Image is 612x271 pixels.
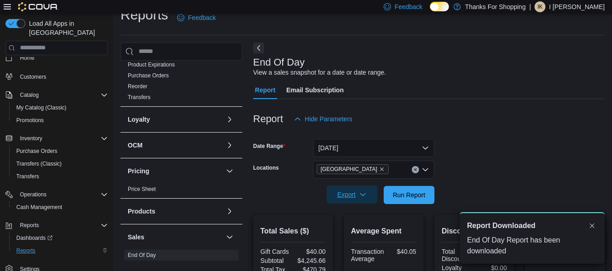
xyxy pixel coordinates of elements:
[253,57,305,68] h3: End Of Day
[587,220,598,231] button: Dismiss toast
[20,222,39,229] span: Reports
[321,165,377,174] span: [GEOGRAPHIC_DATA]
[13,115,48,126] a: Promotions
[412,166,419,173] button: Clear input
[128,262,164,270] span: Itemized Sales
[13,245,108,256] span: Reports
[430,2,449,11] input: Dark Mode
[173,9,219,27] a: Feedback
[16,220,43,231] button: Reports
[327,185,377,204] button: Export
[16,117,44,124] span: Promotions
[13,158,108,169] span: Transfers (Classic)
[260,257,291,264] div: Subtotal
[2,188,111,201] button: Operations
[253,68,386,77] div: View a sales snapshot for a date or date range.
[465,1,526,12] p: Thanks For Shopping
[260,248,291,255] div: Gift Cards
[16,133,46,144] button: Inventory
[13,102,70,113] a: My Catalog (Classic)
[379,166,385,172] button: Remove Harbour Landing from selection in this group
[255,81,275,99] span: Report
[16,90,42,100] button: Catalog
[295,257,326,264] div: $4,245.66
[128,233,222,242] button: Sales
[253,143,285,150] label: Date Range
[128,141,143,150] h3: OCM
[128,61,175,68] span: Product Expirations
[20,91,39,99] span: Catalog
[120,6,168,24] h1: Reports
[18,2,58,11] img: Cova
[128,185,156,193] span: Price Sheet
[260,226,326,237] h2: Total Sales ($)
[13,146,61,157] a: Purchase Orders
[535,1,545,12] div: I Kirk
[9,232,111,244] a: Dashboards
[253,43,264,53] button: Next
[351,226,416,237] h2: Average Spent
[16,204,62,211] span: Cash Management
[9,170,111,183] button: Transfers
[120,184,242,198] div: Pricing
[128,166,222,176] button: Pricing
[13,233,108,243] span: Dashboards
[128,166,149,176] h3: Pricing
[128,72,169,79] span: Purchase Orders
[286,81,344,99] span: Email Subscription
[128,83,147,90] a: Reorder
[253,114,283,124] h3: Report
[2,219,111,232] button: Reports
[128,115,150,124] h3: Loyalty
[128,62,175,68] a: Product Expirations
[128,186,156,192] a: Price Sheet
[128,115,222,124] button: Loyalty
[16,52,38,63] a: Home
[351,248,384,262] div: Transaction Average
[25,19,108,37] span: Load All Apps in [GEOGRAPHIC_DATA]
[224,114,235,125] button: Loyalty
[9,244,111,257] button: Reports
[537,1,542,12] span: IK
[16,173,39,180] span: Transfers
[9,101,111,114] button: My Catalog (Classic)
[16,189,108,200] span: Operations
[13,146,108,157] span: Purchase Orders
[13,115,108,126] span: Promotions
[128,141,222,150] button: OCM
[9,114,111,127] button: Promotions
[16,147,58,155] span: Purchase Orders
[13,102,108,113] span: My Catalog (Classic)
[384,186,434,204] button: Run Report
[9,201,111,214] button: Cash Management
[20,54,34,62] span: Home
[313,139,434,157] button: [DATE]
[2,89,111,101] button: Catalog
[467,235,598,257] div: End Of Day Report has been downloaded
[188,13,216,22] span: Feedback
[2,70,111,83] button: Customers
[253,164,279,171] label: Locations
[393,190,425,200] span: Run Report
[20,135,42,142] span: Inventory
[128,263,164,269] a: Itemized Sales
[16,104,67,111] span: My Catalog (Classic)
[13,202,108,213] span: Cash Management
[549,1,605,12] p: I [PERSON_NAME]
[467,220,535,231] span: Report Downloaded
[224,166,235,176] button: Pricing
[128,252,156,258] a: End Of Day
[128,207,222,216] button: Products
[422,166,429,173] button: Open list of options
[16,71,108,82] span: Customers
[2,51,111,64] button: Home
[128,233,145,242] h3: Sales
[16,234,53,242] span: Dashboards
[13,171,108,182] span: Transfers
[224,206,235,217] button: Products
[13,245,39,256] a: Reports
[305,114,352,124] span: Hide Parameters
[395,2,422,11] span: Feedback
